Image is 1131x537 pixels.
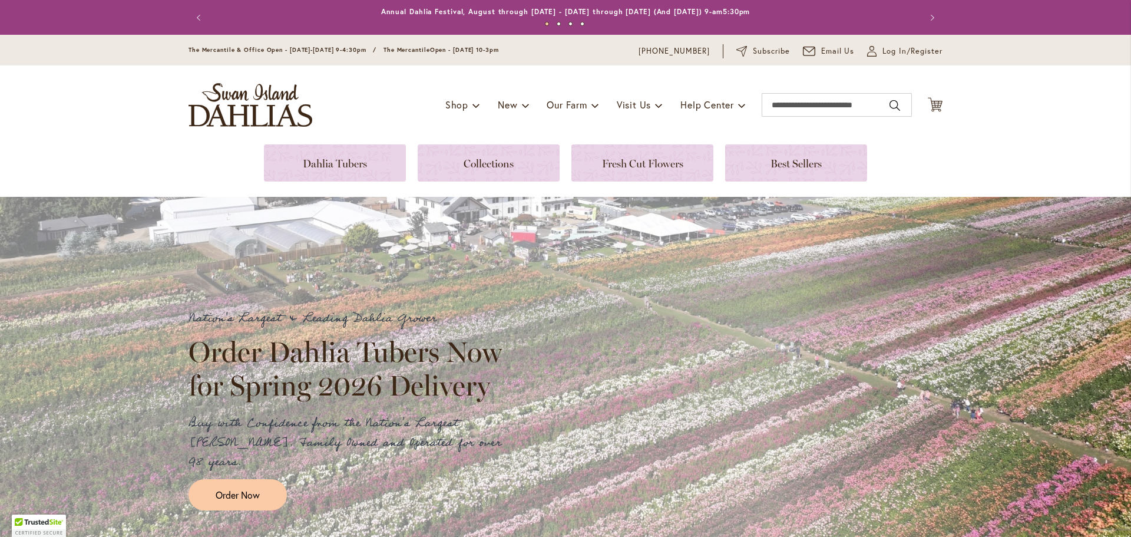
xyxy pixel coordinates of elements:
[680,98,734,111] span: Help Center
[639,45,710,57] a: [PHONE_NUMBER]
[188,309,512,328] p: Nation's Largest & Leading Dahlia Grower
[430,46,499,54] span: Open - [DATE] 10-3pm
[867,45,943,57] a: Log In/Register
[882,45,943,57] span: Log In/Register
[803,45,855,57] a: Email Us
[188,83,312,127] a: store logo
[568,22,573,26] button: 3 of 4
[188,6,212,29] button: Previous
[919,6,943,29] button: Next
[753,45,790,57] span: Subscribe
[188,479,287,510] a: Order Now
[381,7,750,16] a: Annual Dahlia Festival, August through [DATE] - [DATE] through [DATE] (And [DATE]) 9-am5:30pm
[580,22,584,26] button: 4 of 4
[188,414,512,472] p: Buy with Confidence from the Nation's Largest [PERSON_NAME]. Family Owned and Operated for over 9...
[545,22,549,26] button: 1 of 4
[498,98,517,111] span: New
[557,22,561,26] button: 2 of 4
[445,98,468,111] span: Shop
[188,335,512,401] h2: Order Dahlia Tubers Now for Spring 2026 Delivery
[821,45,855,57] span: Email Us
[216,488,260,502] span: Order Now
[736,45,790,57] a: Subscribe
[547,98,587,111] span: Our Farm
[617,98,651,111] span: Visit Us
[188,46,430,54] span: The Mercantile & Office Open - [DATE]-[DATE] 9-4:30pm / The Mercantile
